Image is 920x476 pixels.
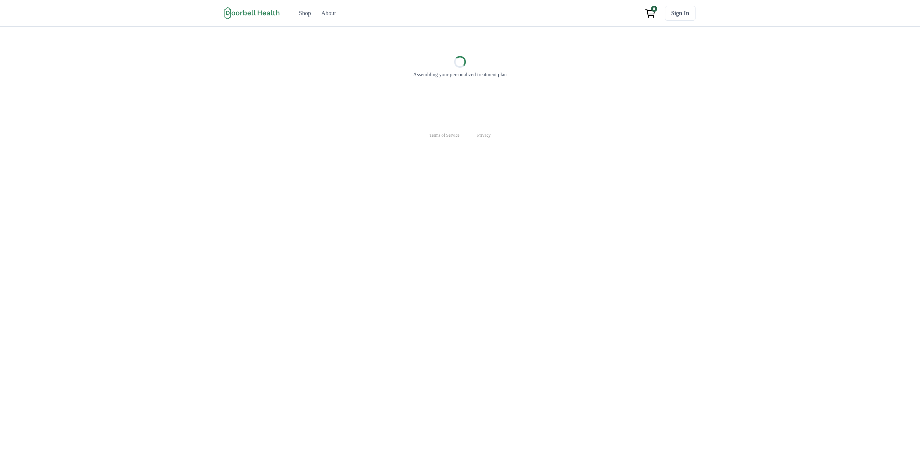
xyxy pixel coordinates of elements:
[477,132,491,139] a: Privacy
[294,6,315,21] a: Shop
[317,6,340,21] a: About
[641,6,659,21] a: View cart
[321,9,336,18] div: About
[413,71,507,78] p: Assembling your personalized treatment plan
[429,132,460,139] a: Terms of Service
[651,6,657,12] span: 0
[299,9,311,18] div: Shop
[665,6,696,21] a: Sign In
